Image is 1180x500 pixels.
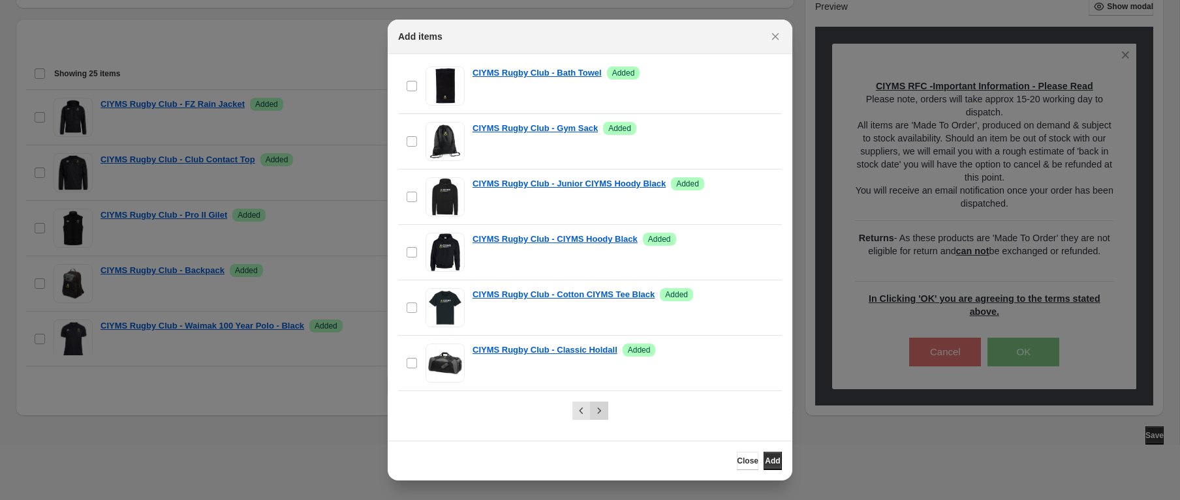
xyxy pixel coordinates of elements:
[426,288,465,327] img: CIYMS Rugby Club - Cotton CIYMS Tee Black
[473,288,655,301] a: CIYMS Rugby Club - Cotton CIYMS Tee Black
[766,27,784,46] button: Close
[572,402,591,420] button: Previous
[473,233,638,246] a: CIYMS Rugby Club - CIYMS Hoody Black
[612,68,635,78] span: Added
[426,122,465,161] img: CIYMS Rugby Club - Gym Sack
[665,289,688,300] span: Added
[765,456,780,466] span: Add
[426,344,465,383] img: CIYMS Rugby Club - Classic Holdall
[473,66,602,80] a: CIYMS Rugby Club - Bath Towel
[398,30,442,43] h2: Add items
[648,234,671,244] span: Added
[473,177,666,190] a: CIYMS Rugby Club - Junior CIYMS Hoody Black
[426,66,465,106] img: CIYMS Rugby Club - Bath Towel
[590,402,608,420] button: Next
[572,402,608,420] nav: Pagination
[737,452,758,470] button: Close
[473,344,617,357] a: CIYMS Rugby Club - Classic Holdall
[628,345,651,355] span: Added
[426,177,465,216] img: CIYMS Rugby Club - Junior CIYMS Hoody Black
[764,452,782,470] button: Add
[473,122,598,135] a: CIYMS Rugby Club - Gym Sack
[737,456,758,466] span: Close
[608,123,631,134] span: Added
[676,179,699,189] span: Added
